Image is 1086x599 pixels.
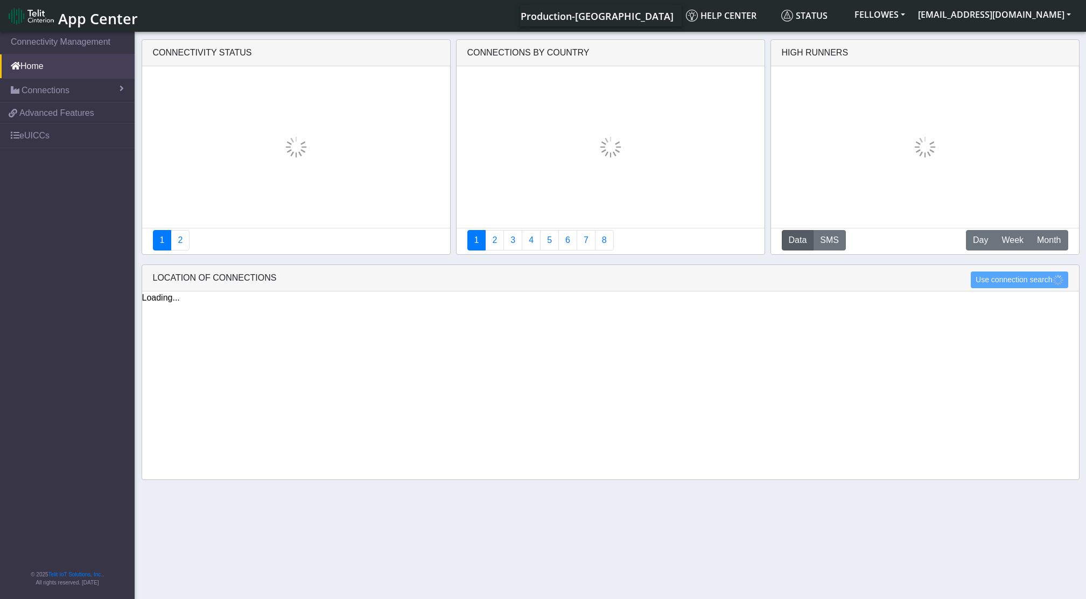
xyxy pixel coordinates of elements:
span: Month [1037,234,1061,247]
span: Production-[GEOGRAPHIC_DATA] [521,10,674,23]
a: App Center [9,4,136,27]
span: App Center [58,9,138,29]
img: loading [1053,275,1063,285]
a: Zero Session [577,230,595,250]
img: logo-telit-cinterion-gw-new.png [9,8,54,25]
a: Usage by Carrier [540,230,559,250]
a: Carrier [485,230,504,250]
a: Telit IoT Solutions, Inc. [48,572,102,577]
a: 14 Days Trend [558,230,577,250]
a: Connectivity status [153,230,172,250]
button: FELLOWES [848,5,912,24]
div: Loading... [142,291,1079,304]
img: loading.gif [600,136,621,158]
span: Connections [22,84,69,97]
div: Connections By Country [457,40,765,66]
span: Advanced Features [19,107,94,120]
span: Help center [686,10,756,22]
a: Not Connected for 30 days [595,230,614,250]
a: Deployment status [171,230,190,250]
img: status.svg [781,10,793,22]
nav: Summary paging [467,230,754,250]
span: Week [1001,234,1024,247]
img: loading.gif [914,136,936,158]
a: Your current platform instance [520,5,673,26]
nav: Summary paging [153,230,439,250]
button: [EMAIL_ADDRESS][DOMAIN_NAME] [912,5,1077,24]
span: Day [973,234,988,247]
img: knowledge.svg [686,10,698,22]
button: SMS [813,230,846,250]
a: Connections By Carrier [522,230,541,250]
a: Status [777,5,848,26]
a: Connections By Country [467,230,486,250]
img: loading.gif [285,136,307,158]
button: Day [966,230,995,250]
a: Usage per Country [503,230,522,250]
div: High Runners [782,46,849,59]
button: Month [1030,230,1068,250]
button: Use connection search [971,271,1068,288]
a: Help center [682,5,777,26]
div: LOCATION OF CONNECTIONS [142,265,1079,291]
span: Status [781,10,828,22]
button: Week [994,230,1031,250]
div: Connectivity status [142,40,450,66]
button: Data [782,230,814,250]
